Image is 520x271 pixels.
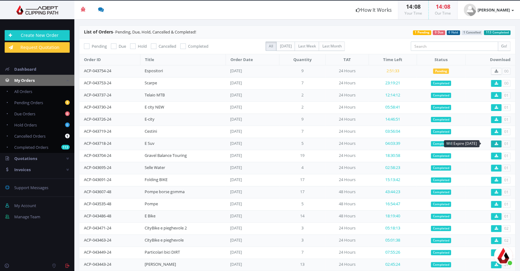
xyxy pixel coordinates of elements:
[145,92,165,98] a: Telaio MTB
[5,30,70,41] a: Create New Order
[369,113,417,126] td: 14:46:51
[369,138,417,150] td: 04:03:39
[279,138,326,150] td: 5
[279,247,326,259] td: 7
[431,141,451,147] span: Completed
[369,89,417,101] td: 12:14:12
[145,237,184,243] a: CityBike e pieghevole
[431,105,451,110] span: Completed
[414,3,421,10] span: 08
[14,66,36,72] span: Dashboard
[84,80,111,86] a: ACP-043753-24
[464,4,476,16] img: user_default.jpg
[326,210,369,222] td: 48 Hours
[436,3,442,10] span: 14
[431,153,451,159] span: Completed
[159,43,176,49] span: Cancelled
[369,101,417,113] td: 05:58:41
[84,201,111,207] a: ACP-043535-48
[457,1,520,19] a: [PERSON_NAME]
[145,104,164,110] a: E city NEW
[279,186,326,198] td: 17
[145,177,168,182] a: Folding BIKE
[145,249,180,255] a: Particolari bici DIRT
[431,250,451,255] span: Completed
[225,162,279,174] td: [DATE]
[84,225,111,231] a: ACP-043471-24
[279,65,326,77] td: 9
[279,150,326,162] td: 19
[326,174,369,186] td: 24 Hours
[14,156,37,161] span: Quotations
[145,68,163,73] a: Espositori
[279,198,326,210] td: 5
[431,81,451,86] span: Completed
[326,138,369,150] td: 24 Hours
[326,113,369,126] td: 24 Hours
[14,144,48,150] span: Completed Orders
[350,1,398,19] a: How It Works
[326,126,369,138] td: 24 Hours
[386,68,399,73] span: 2:51:33
[279,259,326,271] td: 13
[369,259,417,271] td: 02:45:24
[279,77,326,89] td: 7
[326,259,369,271] td: 24 Hours
[140,54,225,65] th: Title
[225,101,279,113] td: [DATE]
[369,54,417,65] th: Time Left
[433,30,445,35] span: 0 Due
[14,111,35,117] span: Due Orders
[326,89,369,101] td: 24 Hours
[442,3,444,10] span: :
[84,116,111,122] a: ACP-043726-24
[411,42,498,51] input: Search
[326,65,369,77] td: 24 Hours
[279,89,326,101] td: 2
[431,93,451,98] span: Completed
[369,77,417,89] td: 23:19:21
[14,185,48,190] span: Support Messages
[84,92,111,98] a: ACP-043737-24
[145,165,165,170] a: Selle Water
[84,68,111,73] a: ACP-043754-24
[14,78,35,83] span: My Orders
[369,150,417,162] td: 18:30:58
[326,77,369,89] td: 24 Hours
[5,5,70,15] img: Adept Graphics
[225,54,279,65] th: Order Date
[225,198,279,210] td: [DATE]
[498,42,510,51] input: Go!
[225,234,279,247] td: [DATE]
[431,129,451,135] span: Completed
[84,261,111,267] a: ACP-043443-24
[14,100,43,105] span: Pending Orders
[65,122,70,127] b: 0
[14,133,46,139] span: Cancelled Orders
[225,65,279,77] td: [DATE]
[84,29,113,35] span: List of Orders
[494,246,513,265] a: Aprire la chat
[145,225,187,231] a: CityBike e pieghevole 2
[84,213,111,219] a: ACP-043486-48
[84,237,111,243] a: ACP-043463-24
[225,138,279,150] td: [DATE]
[225,247,279,259] td: [DATE]
[326,234,369,247] td: 24 Hours
[431,262,451,268] span: Completed
[431,202,451,207] span: Completed
[119,43,126,49] span: Due
[79,54,140,65] th: Order ID
[145,116,155,122] a: E-city
[431,226,451,231] span: Completed
[61,145,70,149] b: 113
[225,89,279,101] td: [DATE]
[444,3,450,10] span: 08
[326,247,369,259] td: 24 Hours
[14,214,40,220] span: Manage Team
[326,54,369,65] th: TAT
[404,11,422,16] small: Your Time
[265,42,277,51] label: All
[225,174,279,186] td: [DATE]
[431,214,451,219] span: Completed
